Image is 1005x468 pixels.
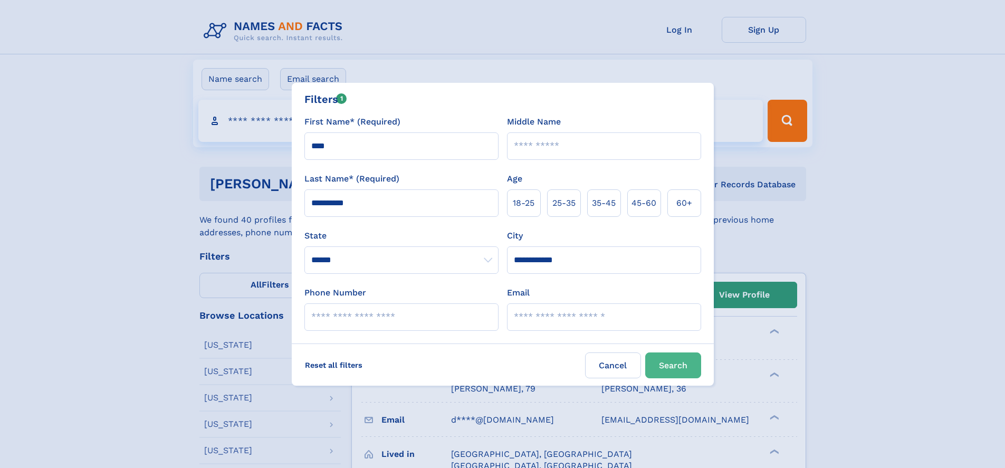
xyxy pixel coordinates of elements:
label: Age [507,173,522,185]
label: Reset all filters [298,352,369,378]
label: Middle Name [507,116,561,128]
label: Phone Number [304,286,366,299]
span: 60+ [676,197,692,209]
label: Cancel [585,352,641,378]
button: Search [645,352,701,378]
span: 35‑45 [592,197,616,209]
label: First Name* (Required) [304,116,400,128]
label: City [507,230,523,242]
label: Last Name* (Required) [304,173,399,185]
span: 18‑25 [513,197,534,209]
span: 45‑60 [631,197,656,209]
label: Email [507,286,530,299]
span: 25‑35 [552,197,576,209]
label: State [304,230,499,242]
div: Filters [304,91,347,107]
